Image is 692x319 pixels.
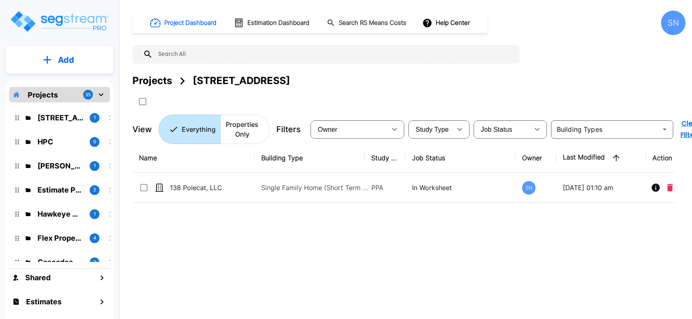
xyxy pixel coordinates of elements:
[28,89,58,100] p: Projects
[159,115,220,144] button: Everything
[25,272,51,283] h1: Shared
[339,18,406,28] h1: Search RS Means Costs
[255,143,365,173] th: Building Type
[220,115,270,144] button: Properties Only
[416,126,449,133] span: Study Type
[37,233,83,244] p: Flex Properties
[132,143,255,173] th: Name
[153,45,516,64] input: Search All
[410,118,452,141] div: Select
[406,143,516,173] th: Job Status
[659,124,670,135] button: Open
[312,118,386,141] div: Select
[58,54,74,66] p: Add
[481,126,512,133] span: Job Status
[556,143,646,173] th: Last Modified
[93,138,96,145] p: 0
[247,18,309,28] h1: Estimation Dashboard
[164,18,216,28] h1: Project Dashboard
[37,184,83,195] p: Estimate Property
[193,73,290,88] div: [STREET_ADDRESS]
[37,136,83,147] p: HPC
[324,15,411,31] button: Search RS Means Costs
[147,14,221,32] button: Project Dashboard
[553,124,657,135] input: Building Types
[159,115,270,144] div: Platform
[421,15,473,31] button: Help Center
[94,114,96,121] p: 1
[37,257,83,268] p: Cascades Cover Two LLC
[9,10,109,33] img: Logo
[318,126,337,133] span: Owner
[134,93,151,110] button: SelectAll
[94,210,96,217] p: 1
[170,183,251,193] p: 138 Polecat, LLC
[648,179,664,196] button: Info
[371,183,399,193] p: PPA
[225,120,260,139] p: Properties Only
[26,296,62,307] h1: Estimates
[661,11,685,35] div: SN
[522,181,536,195] div: SN
[94,162,96,169] p: 1
[132,73,172,88] div: Projects
[85,91,91,98] p: 35
[276,123,301,135] p: Filters
[93,186,96,193] p: 2
[412,183,509,193] p: In Worksheet
[261,183,371,193] p: Single Family Home (Short Term Residential Rental), Single Family Home Site
[664,179,676,196] button: Delete
[516,143,556,173] th: Owner
[182,124,216,134] p: Everything
[37,208,83,219] p: Hawkeye Medical LLC
[37,112,83,123] p: 138 Polecat Lane
[132,123,152,135] p: View
[93,259,96,266] p: 2
[365,143,406,173] th: Study Type
[6,48,113,72] button: Add
[37,160,83,171] p: Kessler Rental
[231,14,314,31] button: Estimation Dashboard
[475,118,529,141] div: Select
[93,235,96,241] p: 4
[563,183,639,193] p: [DATE] 01:10 am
